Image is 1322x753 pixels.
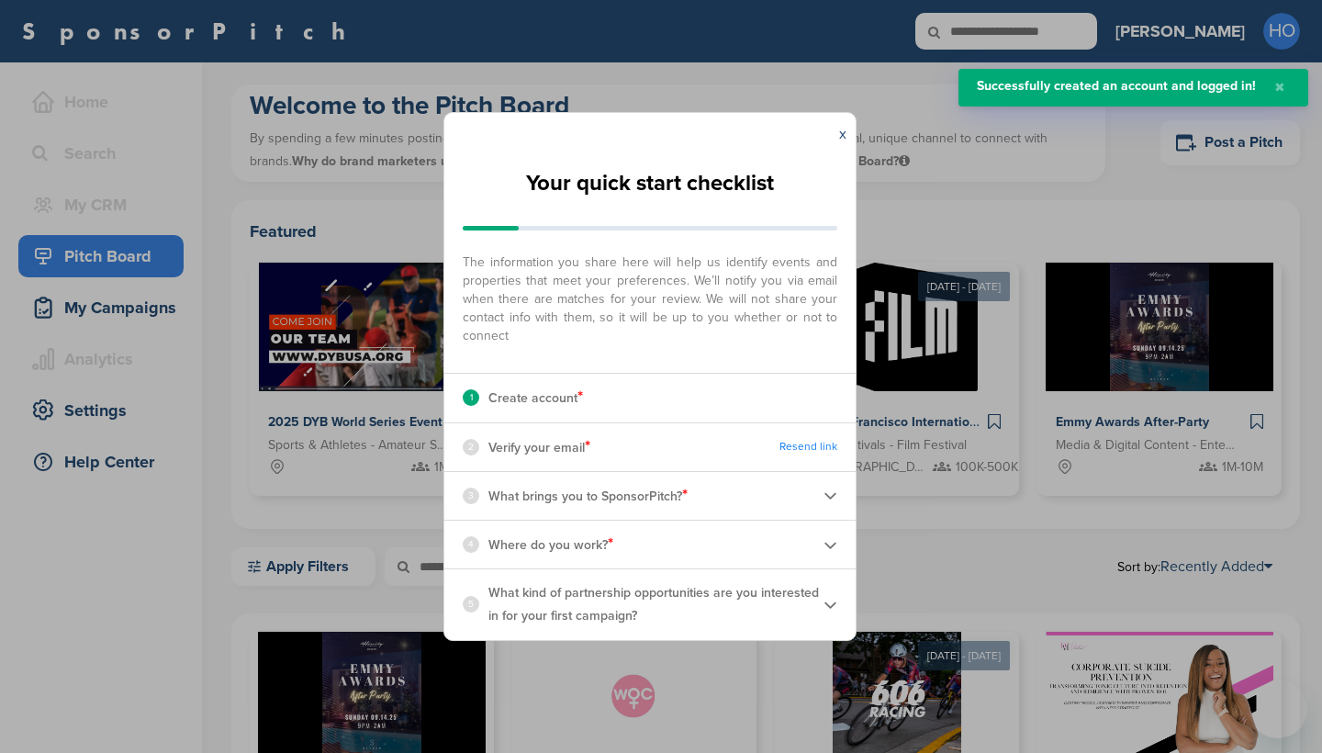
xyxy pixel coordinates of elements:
span: The information you share here will help us identify events and properties that meet your prefere... [463,244,837,345]
img: Checklist arrow 2 [823,489,837,502]
a: Resend link [779,440,837,454]
img: Checklist arrow 2 [823,598,837,612]
h2: Your quick start checklist [526,163,774,204]
a: x [839,125,846,143]
img: Checklist arrow 2 [823,538,837,552]
div: 5 [463,596,479,613]
p: Where do you work? [488,533,613,556]
div: 1 [463,389,479,406]
div: 2 [463,439,479,455]
p: What brings you to SponsorPitch? [488,484,688,508]
div: 4 [463,536,479,553]
div: Successfully created an account and logged in! [977,80,1256,93]
p: Verify your email [488,435,590,459]
iframe: Button to launch messaging window [1249,680,1307,738]
p: Create account [488,386,583,410]
div: 3 [463,488,479,504]
button: Close [1270,80,1290,96]
p: What kind of partnership opportunities are you interested in for your first campaign? [488,581,823,627]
